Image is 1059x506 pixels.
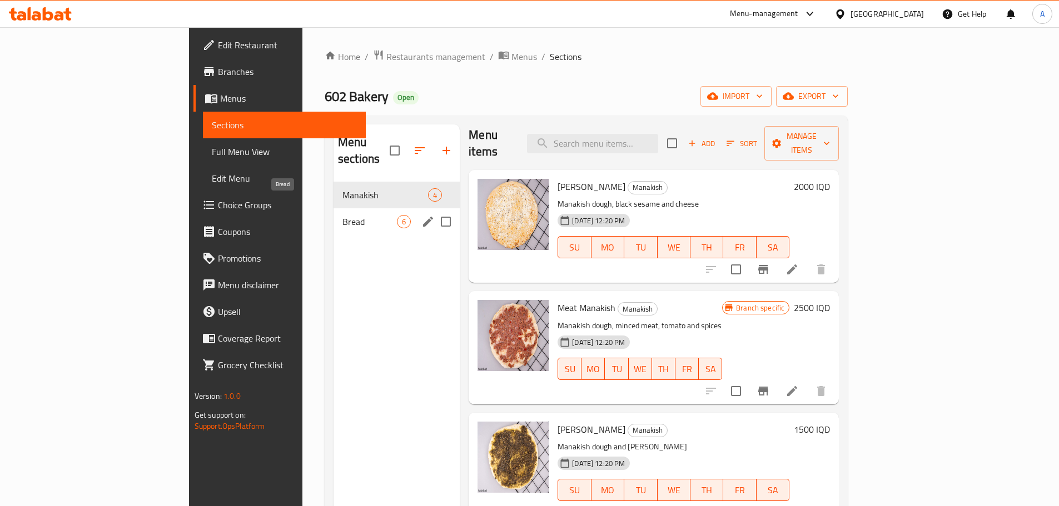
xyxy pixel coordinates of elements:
h6: 2500 IQD [794,300,830,315]
span: Sections [550,50,581,63]
button: Add [684,135,719,152]
span: Add [687,137,717,150]
p: Manakish dough, black sesame and cheese [558,197,789,211]
span: Version: [195,389,222,403]
p: Manakish dough, minced meat, tomato and spices [558,319,722,333]
button: edit [420,213,436,230]
nav: breadcrumb [325,49,848,64]
button: Sort [724,135,760,152]
span: [DATE] 12:20 PM [568,216,629,226]
span: Bread [342,215,397,228]
span: WE [633,361,648,377]
span: Get support on: [195,408,246,422]
span: TH [695,239,719,255]
span: export [785,89,839,103]
span: Select to update [724,379,748,403]
span: Select to update [724,258,748,281]
a: Support.OpsPlatform [195,419,265,433]
span: Add item [684,135,719,152]
a: Menus [498,49,537,64]
span: Upsell [218,305,357,318]
div: items [397,215,411,228]
button: TH [652,358,675,380]
div: Open [393,91,419,104]
span: Restaurants management [386,50,485,63]
span: Manakish [628,181,667,194]
span: WE [662,239,686,255]
button: SU [558,236,591,258]
span: Manage items [773,129,830,157]
span: Open [393,93,419,102]
a: Full Menu View [203,138,366,165]
input: search [527,134,658,153]
button: TH [690,236,723,258]
span: A [1040,8,1045,20]
span: Sections [212,118,357,132]
span: TU [609,361,624,377]
span: Sort items [719,135,764,152]
span: Menus [220,92,357,105]
button: Branch-specific-item [750,256,777,283]
button: import [700,86,772,107]
span: Edit Menu [212,172,357,185]
button: WE [629,358,652,380]
a: Restaurants management [373,49,485,64]
a: Coverage Report [193,325,366,352]
span: SA [761,482,785,498]
span: [PERSON_NAME] [558,178,625,195]
span: Branches [218,65,357,78]
span: 602 Bakery [325,84,389,109]
div: Manakish [628,181,668,194]
span: Edit Restaurant [218,38,357,52]
span: Select all sections [383,139,406,162]
button: MO [581,358,605,380]
button: Manage items [764,126,839,161]
span: 6 [397,217,410,227]
span: Meat Manakish [558,299,615,316]
span: MO [596,482,620,498]
button: SA [699,358,722,380]
span: import [709,89,763,103]
span: Manakish [628,424,667,437]
div: Manakish [342,188,428,202]
span: Full Menu View [212,145,357,158]
span: TU [629,482,653,498]
a: Edit menu item [785,263,799,276]
span: Sort [727,137,757,150]
img: Meat Manakish [478,300,549,371]
a: Sections [203,112,366,138]
li: / [541,50,545,63]
span: TU [629,239,653,255]
a: Edit menu item [785,384,799,398]
span: SU [563,482,586,498]
div: [GEOGRAPHIC_DATA] [851,8,924,20]
span: SA [761,239,785,255]
span: FR [728,482,752,498]
span: MO [586,361,600,377]
span: Select section [660,132,684,155]
button: SU [558,479,591,501]
span: Sort sections [406,137,433,164]
p: Manakish dough and [PERSON_NAME] [558,440,789,454]
button: SA [757,479,789,501]
span: [DATE] 12:20 PM [568,337,629,348]
h6: 2000 IQD [794,179,830,194]
a: Promotions [193,245,366,272]
button: MO [591,479,624,501]
button: delete [808,256,834,283]
a: Grocery Checklist [193,352,366,378]
a: Menus [193,85,366,112]
a: Choice Groups [193,192,366,218]
button: SU [558,358,581,380]
span: [DATE] 12:20 PM [568,458,629,469]
a: Edit Menu [203,165,366,192]
span: Coverage Report [218,332,357,345]
button: TU [624,479,657,501]
a: Branches [193,58,366,85]
button: MO [591,236,624,258]
span: WE [662,482,686,498]
span: SA [703,361,718,377]
div: Menu-management [730,7,798,21]
span: Choice Groups [218,198,357,212]
li: / [490,50,494,63]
